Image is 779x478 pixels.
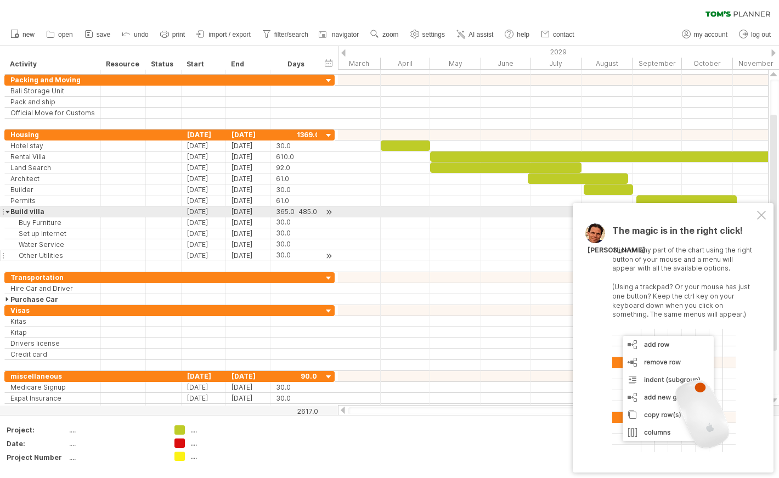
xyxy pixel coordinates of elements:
[10,195,95,206] div: Permits
[226,404,270,414] div: [DATE]
[276,195,317,206] div: 61.0
[226,382,270,392] div: [DATE]
[157,27,188,42] a: print
[10,305,95,316] div: Visas
[182,195,226,206] div: [DATE]
[226,162,270,173] div: [DATE]
[10,184,95,195] div: Builder
[259,27,312,42] a: filter/search
[274,31,308,38] span: filter/search
[182,151,226,162] div: [DATE]
[10,327,95,338] div: Kitap
[182,404,226,414] div: [DATE]
[481,58,530,69] div: June 2029
[182,239,226,250] div: [DATE]
[612,225,743,241] span: The magic is in the right click!
[69,439,161,448] div: ....
[10,272,95,283] div: Transportation
[190,425,250,435] div: ....
[276,239,317,250] div: 30.0
[182,228,226,239] div: [DATE]
[69,453,161,462] div: ....
[187,59,219,70] div: Start
[694,31,727,38] span: my account
[226,217,270,228] div: [DATE]
[276,393,317,403] div: 30.0
[226,371,270,381] div: [DATE]
[226,140,270,151] div: [DATE]
[7,425,67,435] div: Project:
[10,239,95,250] div: Water Service
[97,31,110,38] span: save
[276,184,317,195] div: 30.0
[182,130,226,140] div: [DATE]
[119,27,152,42] a: undo
[182,371,226,381] div: [DATE]
[10,130,95,140] div: Housing
[324,250,334,262] div: scroll to activity
[182,382,226,392] div: [DATE]
[679,27,731,42] a: my account
[10,283,95,294] div: Hire Car and Driver
[182,393,226,403] div: [DATE]
[553,31,574,38] span: contact
[182,250,226,261] div: [DATE]
[422,31,445,38] span: settings
[10,173,95,184] div: Architect
[82,27,114,42] a: save
[10,217,95,228] div: Buy Furniture
[226,151,270,162] div: [DATE]
[134,31,149,38] span: undo
[226,195,270,206] div: [DATE]
[10,338,95,348] div: Drivers license
[324,206,334,218] div: scroll to activity
[502,27,533,42] a: help
[408,27,448,42] a: settings
[182,162,226,173] div: [DATE]
[330,58,381,69] div: March 2029
[317,27,362,42] a: navigator
[10,162,95,173] div: Land Search
[226,228,270,239] div: [DATE]
[10,371,95,381] div: miscellaneous
[538,27,578,42] a: contact
[276,404,317,414] div: 30.0
[182,140,226,151] div: [DATE]
[8,27,38,42] a: new
[332,31,359,38] span: navigator
[276,162,317,173] div: 92.0
[588,246,645,255] div: [PERSON_NAME]
[10,316,95,327] div: Kitas
[106,59,139,70] div: Resource
[194,27,254,42] a: import / export
[633,58,682,69] div: September 2029
[454,27,496,42] a: AI assist
[226,250,270,261] div: [DATE]
[172,31,185,38] span: print
[226,393,270,403] div: [DATE]
[10,108,95,118] div: Official Move for Customs
[226,184,270,195] div: [DATE]
[22,31,35,38] span: new
[10,228,95,239] div: Set up Internet
[381,58,430,69] div: April 2029
[10,86,95,96] div: Bali Storage Unit
[7,439,67,448] div: Date:
[430,58,481,69] div: May 2029
[7,453,67,462] div: Project Number
[276,250,317,261] div: 30.0
[10,206,95,217] div: Build villa
[231,59,264,70] div: End
[10,250,95,261] div: Other Utilities
[10,151,95,162] div: Rental Villa
[382,31,398,38] span: zoom
[10,393,95,403] div: Expat Insurance
[517,31,529,38] span: help
[182,184,226,195] div: [DATE]
[612,283,750,318] span: (Using a trackpad? Or your mouse has just one button? Keep the ctrl key on your keyboard down whe...
[612,226,755,452] div: Click on any part of the chart using the right button of your mouse and a menu will appear with a...
[190,438,250,448] div: ....
[682,58,733,69] div: October 2029
[276,140,317,151] div: 30.0
[208,31,251,38] span: import / export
